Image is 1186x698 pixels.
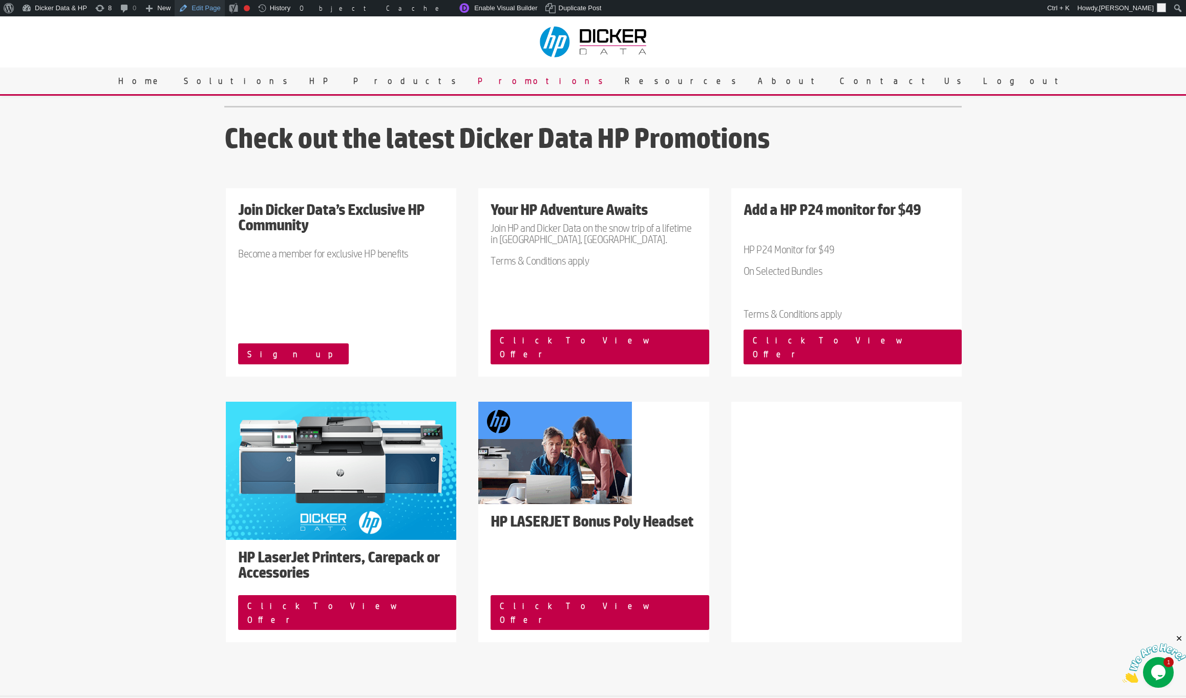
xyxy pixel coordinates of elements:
a: Contact Us [832,68,976,94]
h4: HP LASERJET Bonus Poly Headset [491,513,696,534]
a: About [750,68,832,94]
p: Terms & Conditions apply [744,308,949,319]
a: Home [111,68,176,94]
a: Click To View Offer [491,330,709,364]
p: On Selected Bundles [744,265,949,287]
span: Become a member for exclusive HP benefits [238,247,409,259]
span: Join HP and Dicker Data on the snow trip of a lifetime in [GEOGRAPHIC_DATA], [GEOGRAPHIC_DATA]. [491,222,691,245]
h4: Your HP Adventure Awaits [491,202,696,222]
div: Focus keyphrase not set [244,5,250,11]
a: Sign up [238,343,349,364]
span: [PERSON_NAME] [1099,4,1154,12]
a: Logout [976,68,1076,94]
img: HP-453-Promo-tile [478,402,632,504]
a: Promotions [470,68,617,94]
a: Click To View Offer [238,595,456,630]
p: Terms & Conditions apply [491,255,696,266]
h3: Check out the latest Dicker Data HP Promotions [224,122,962,159]
a: Click To View Offer [491,595,709,630]
iframe: chat widget [1123,634,1186,683]
a: Click To View Offer [744,330,962,364]
img: AUS-HP-451-Promo Tile [226,402,456,540]
img: Dicker Data & HP [534,21,654,62]
h4: Join Dicker Data’s Exclusive HP Community [238,202,444,237]
a: Resources [617,68,750,94]
a: HP Products [302,68,470,94]
h4: HP LaserJet Printers, Carepack or Accessories [238,549,444,585]
p: HP P24 Monitor for $49 [744,244,949,265]
h4: Add a HP P24 monitor for $49 [744,202,949,222]
a: Solutions [176,68,302,94]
